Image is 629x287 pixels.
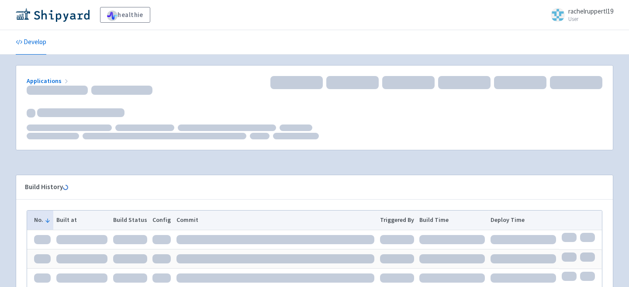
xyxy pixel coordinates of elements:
[25,182,590,192] div: Build History
[568,16,613,22] small: User
[16,8,90,22] img: Shipyard logo
[546,8,613,22] a: rachelruppertl19 User
[568,7,613,15] span: rachelruppertl19
[34,215,51,225] button: No.
[377,211,417,230] th: Triggered By
[16,30,46,55] a: Develop
[174,211,377,230] th: Commit
[488,211,559,230] th: Deploy Time
[53,211,110,230] th: Built at
[150,211,174,230] th: Config
[27,77,70,85] a: Applications
[110,211,150,230] th: Build Status
[100,7,150,23] a: healthie
[417,211,488,230] th: Build Time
